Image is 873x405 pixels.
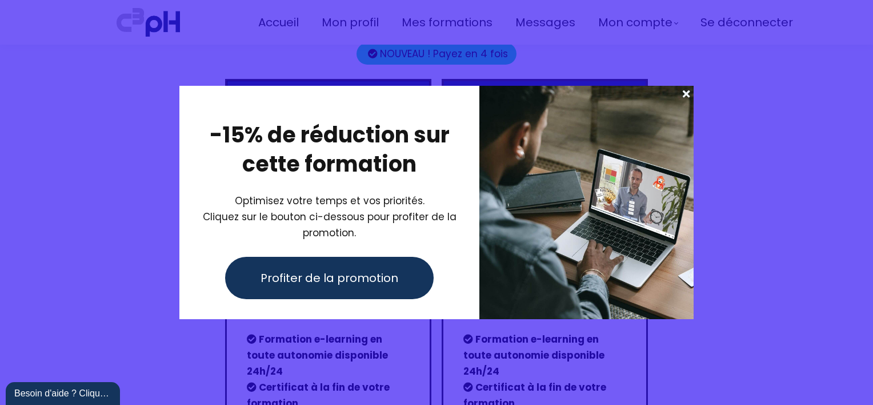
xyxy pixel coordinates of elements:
button: Profiter de la promotion [225,257,434,299]
span: Profiter de la promotion [261,269,398,287]
div: Optimisez votre temps et vos priorités. Cliquez sur le bouton ci-dessous pour profiter de la prom... [194,193,465,241]
iframe: chat widget [6,380,122,405]
h2: -15% de réduction sur cette formation [194,120,465,179]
